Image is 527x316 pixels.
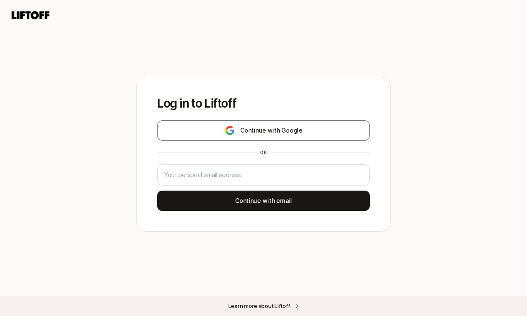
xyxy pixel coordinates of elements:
[225,125,235,136] img: google-logo
[164,170,363,180] input: Your personal email address
[157,120,370,141] button: Continue with Google
[222,298,306,313] button: Learn more about Liftoff
[157,191,370,211] button: Continue with email
[157,97,370,110] p: Log in to Liftoff
[257,149,270,156] div: or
